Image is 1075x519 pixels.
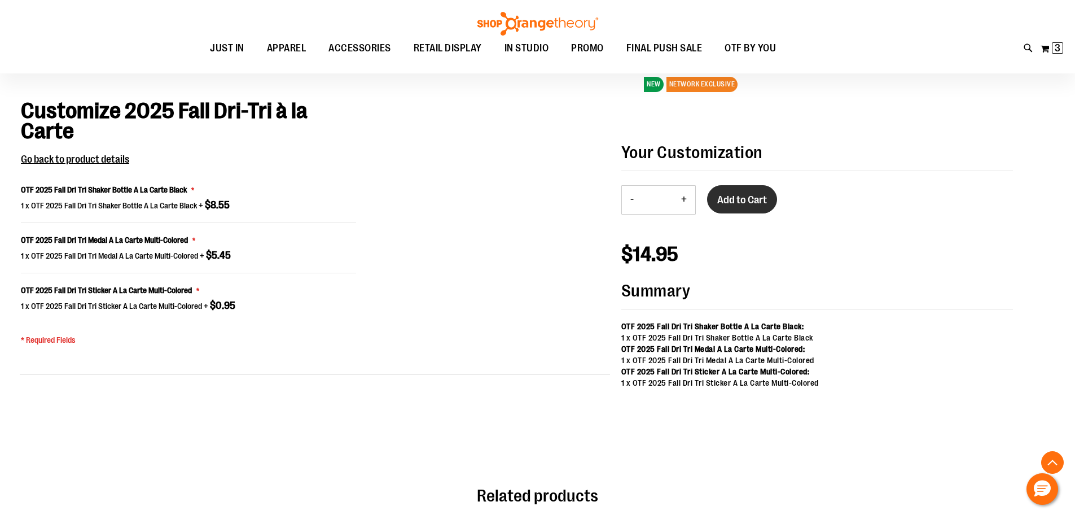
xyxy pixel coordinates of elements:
img: Shop Orangetheory [476,12,600,36]
span: NEW [644,77,664,92]
button: Add to Cart [707,185,777,213]
span: OTF 2025 Fall Dri Tri Shaker Bottle A La Carte Black [21,185,187,194]
span: OTF 2025 Fall Dri Tri Medal A La Carte Multi-Colored [21,235,188,245]
span: 3 [1055,42,1060,54]
span: Go back to product details [21,154,129,165]
span: 1 x OTF 2025 Fall Dri Tri Sticker A La Carte Multi-Colored [21,302,202,311]
button: Hello, have a question? Let’s chat. [1026,473,1058,505]
strong: OTF 2025 Fall Dri Tri Medal A La Carte Multi-Colored: [621,344,805,354]
a: FINAL PUSH SALE [615,36,714,62]
strong: Your Customization [621,143,763,162]
button: Increase product quantity [673,186,695,214]
span: + [200,251,231,260]
button: Go back to product details [21,152,129,167]
a: JUST IN [199,36,256,61]
span: OTF BY YOU [725,36,776,61]
button: Decrease product quantity [622,186,642,214]
div: 1 x OTF 2025 Fall Dri Tri Sticker A La Carte Multi-Colored [621,377,1013,389]
a: PROMO [560,36,615,62]
span: 1 x OTF 2025 Fall Dri Tri Medal A La Carte Multi-Colored [21,251,198,260]
span: Related products [477,486,598,505]
strong: OTF 2025 Fall Dri Tri Shaker Bottle A La Carte Black: [621,322,804,331]
span: 1 x OTF 2025 Fall Dri Tri Shaker Bottle A La Carte Black [21,201,197,210]
p: * Required Fields [21,334,356,346]
div: 1 x OTF 2025 Fall Dri Tri Medal A La Carte Multi-Colored [621,355,1013,366]
span: $14.95 [621,243,679,266]
input: Product quantity [642,186,673,213]
a: APPAREL [256,36,318,62]
span: JUST IN [210,36,244,61]
span: RETAIL DISPLAY [414,36,482,61]
span: $5.45 [206,250,231,261]
span: ACCESSORIES [328,36,391,61]
span: NETWORK EXCLUSIVE [666,77,738,92]
span: PROMO [571,36,604,61]
span: FINAL PUSH SALE [626,36,703,61]
span: + [199,201,230,210]
button: Back To Top [1041,451,1064,474]
span: $0.95 [210,300,235,311]
span: APPAREL [267,36,306,61]
a: IN STUDIO [493,36,560,62]
a: RETAIL DISPLAY [402,36,493,62]
strong: Summary [621,282,1013,309]
a: ACCESSORIES [317,36,402,62]
span: $8.55 [205,199,230,211]
strong: OTF 2025 Fall Dri Tri Sticker A La Carte Multi-Colored: [621,367,810,376]
a: OTF BY YOU [713,36,787,62]
span: Add to Cart [717,194,767,206]
span: Customize 2025 Fall Dri-Tri à la Carte [21,98,308,144]
div: 1 x OTF 2025 Fall Dri Tri Shaker Bottle A La Carte Black [621,332,1013,343]
span: + [204,302,235,311]
span: OTF 2025 Fall Dri Tri Sticker A La Carte Multi-Colored [21,286,192,295]
span: IN STUDIO [504,36,549,61]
